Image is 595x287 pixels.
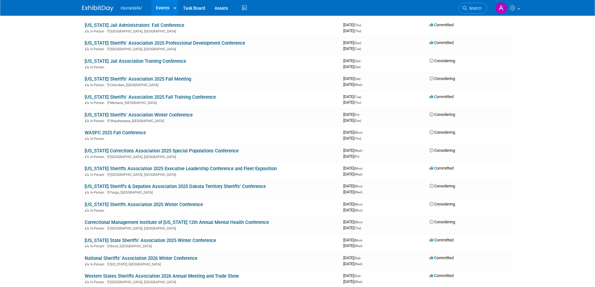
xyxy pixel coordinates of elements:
[354,155,359,158] span: (Fri)
[343,28,361,33] span: [DATE]
[85,112,193,118] a: [US_STATE] Sheriffs' Association Winter Conference
[343,148,364,153] span: [DATE]
[354,65,360,69] span: (Sat)
[343,82,362,87] span: [DATE]
[85,46,338,51] div: [GEOGRAPHIC_DATA], [GEOGRAPHIC_DATA]
[85,262,89,265] img: In-Person Event
[85,154,338,159] div: [GEOGRAPHIC_DATA], [GEOGRAPHIC_DATA]
[362,22,363,27] span: -
[354,191,362,194] span: (Wed)
[85,100,338,105] div: Mulvane, [GEOGRAPHIC_DATA]
[354,244,362,248] span: (Wed)
[90,173,106,177] span: In-Person
[343,220,364,224] span: [DATE]
[354,59,360,63] span: (Sat)
[90,65,106,69] span: In-Person
[85,28,338,33] div: [GEOGRAPHIC_DATA], [GEOGRAPHIC_DATA]
[363,238,364,242] span: -
[90,226,106,230] span: In-Person
[85,202,203,207] a: [US_STATE] Sheriffs Association 2025 Winter Conference
[362,94,363,99] span: -
[343,40,363,45] span: [DATE]
[85,209,89,212] img: In-Person Event
[85,148,239,154] a: [US_STATE] Corrections Association 2025 Special Populations Conference
[354,239,362,242] span: (Mon)
[343,154,359,159] span: [DATE]
[354,280,362,284] span: (Wed)
[85,119,89,122] img: In-Person Event
[343,22,363,27] span: [DATE]
[354,29,361,33] span: (Thu)
[343,261,362,266] span: [DATE]
[85,220,269,225] a: Correctional Management Institute of [US_STATE] 12th Annual Mental Health Conference
[343,94,363,99] span: [DATE]
[354,149,362,152] span: (Wed)
[363,184,364,188] span: -
[429,255,454,260] span: Committed
[362,40,363,45] span: -
[361,255,362,260] span: -
[361,273,362,278] span: -
[85,255,197,261] a: National Sheriffs' Association 2026 Winter Conference
[85,172,338,177] div: [GEOGRAPHIC_DATA], [GEOGRAPHIC_DATA]
[467,6,481,11] span: Search
[343,112,361,117] span: [DATE]
[85,226,89,230] img: In-Person Event
[85,130,146,136] a: WASPC 2025 Fall Conference
[354,220,362,224] span: (Mon)
[354,101,361,104] span: (Thu)
[90,209,106,213] span: In-Person
[360,112,361,117] span: -
[85,29,89,32] img: In-Person Event
[363,148,364,153] span: -
[429,166,454,171] span: Committed
[90,101,106,105] span: In-Person
[85,22,184,28] a: [US_STATE] Jail Administrators' Fall Conference
[90,262,106,266] span: In-Person
[429,58,455,63] span: Considering
[354,173,362,176] span: (Wed)
[354,137,361,140] span: (Thu)
[361,58,362,63] span: -
[85,76,191,82] a: [US_STATE] Sheriffs' Association 2025 Fall Meeting
[343,46,361,51] span: [DATE]
[343,273,362,278] span: [DATE]
[343,225,361,230] span: [DATE]
[495,2,507,14] img: Amanda Jasper
[90,155,106,159] span: In-Person
[85,137,89,140] img: In-Person Event
[354,262,362,266] span: (Wed)
[343,58,362,63] span: [DATE]
[343,190,362,194] span: [DATE]
[429,94,454,99] span: Committed
[354,83,362,87] span: (Wed)
[82,5,113,12] img: ExhibitDay
[90,29,106,33] span: In-Person
[85,279,338,284] div: [GEOGRAPHIC_DATA], [GEOGRAPHIC_DATA]
[85,191,89,194] img: In-Person Event
[90,47,106,51] span: In-Person
[429,112,455,117] span: Considering
[429,130,455,135] span: Considering
[343,208,362,212] span: [DATE]
[343,238,364,242] span: [DATE]
[354,113,359,116] span: (Fri)
[354,203,362,206] span: (Mon)
[85,184,266,189] a: [US_STATE] Sheriff's & Deputies Association 2025 Dakota Territory Sheriffs' Conference
[85,40,245,46] a: [US_STATE] Sheriffs' Association 2025 Professional Development Conference
[85,82,338,87] div: Cherokee, [GEOGRAPHIC_DATA]
[343,243,362,248] span: [DATE]
[363,220,364,224] span: -
[85,280,89,283] img: In-Person Event
[85,225,338,230] div: [GEOGRAPHIC_DATA], [GEOGRAPHIC_DATA]
[85,58,186,64] a: [US_STATE] Jail Association Training Conference
[343,166,364,171] span: [DATE]
[429,40,454,45] span: Committed
[459,3,487,14] a: Search
[343,255,362,260] span: [DATE]
[354,131,362,134] span: (Mon)
[343,130,364,135] span: [DATE]
[429,148,455,153] span: Considering
[85,261,338,266] div: [US_STATE], [GEOGRAPHIC_DATA]
[354,226,361,230] span: (Thu)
